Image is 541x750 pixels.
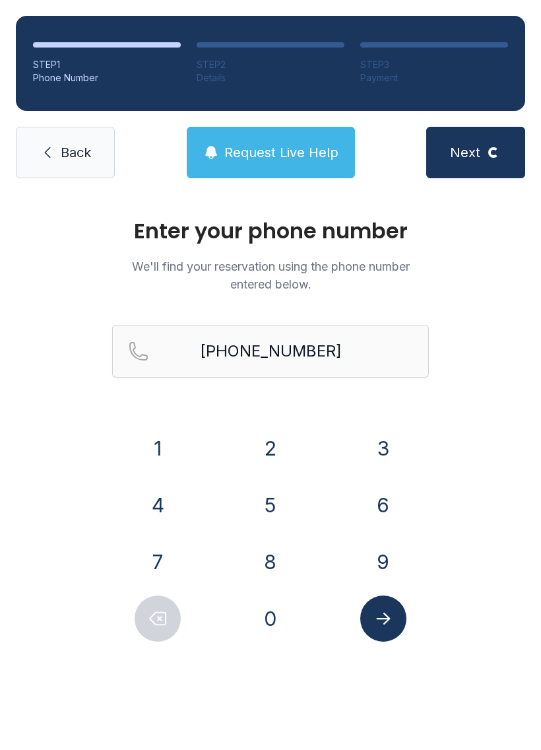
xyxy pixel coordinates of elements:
[450,143,480,162] span: Next
[247,425,294,471] button: 2
[360,58,508,71] div: STEP 3
[33,71,181,85] div: Phone Number
[61,143,91,162] span: Back
[33,58,181,71] div: STEP 1
[135,596,181,642] button: Delete number
[247,596,294,642] button: 0
[112,221,429,242] h1: Enter your phone number
[135,482,181,528] button: 4
[135,539,181,585] button: 7
[247,482,294,528] button: 5
[112,257,429,293] p: We'll find your reservation using the phone number entered below.
[360,425,406,471] button: 3
[197,71,344,85] div: Details
[135,425,181,471] button: 1
[197,58,344,71] div: STEP 2
[247,539,294,585] button: 8
[112,325,429,378] input: Reservation phone number
[360,539,406,585] button: 9
[360,482,406,528] button: 6
[224,143,338,162] span: Request Live Help
[360,71,508,85] div: Payment
[360,596,406,642] button: Submit lookup form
